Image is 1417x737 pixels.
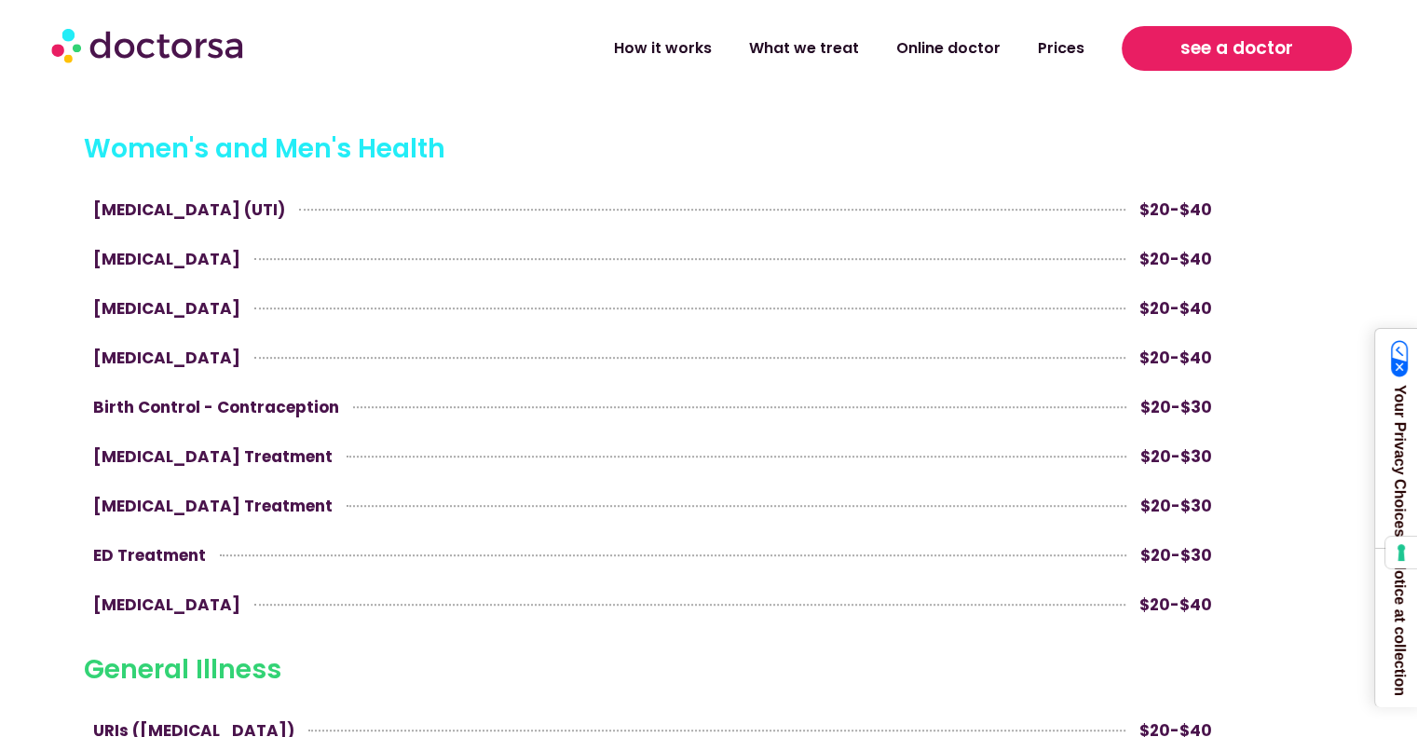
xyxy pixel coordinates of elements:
span: $20-$40 [1139,345,1212,371]
button: Your consent preferences for tracking technologies [1385,537,1417,568]
span: see a doctor [1180,34,1293,63]
a: How it works [595,27,730,70]
a: see a doctor [1122,26,1352,71]
span: [MEDICAL_DATA] [93,345,240,371]
h3: General Illness [84,650,1221,689]
span: $20-$40 [1139,592,1212,618]
span: ED Treatment [93,542,206,568]
span: $20-$30 [1140,493,1212,519]
span: [MEDICAL_DATA] [93,592,240,618]
span: $20-$30 [1140,542,1212,568]
img: California Consumer Privacy Act (CCPA) Opt-Out Icon [1391,340,1409,377]
span: [MEDICAL_DATA] Treatment [93,493,333,519]
a: Prices [1019,27,1103,70]
h3: Women's and Men's Health [84,130,1221,169]
a: What we treat [730,27,878,70]
span: $20-$30 [1140,394,1212,420]
a: Online doctor [878,27,1019,70]
span: Birth Control - Contraception [93,394,339,420]
nav: Menu [374,27,1103,70]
